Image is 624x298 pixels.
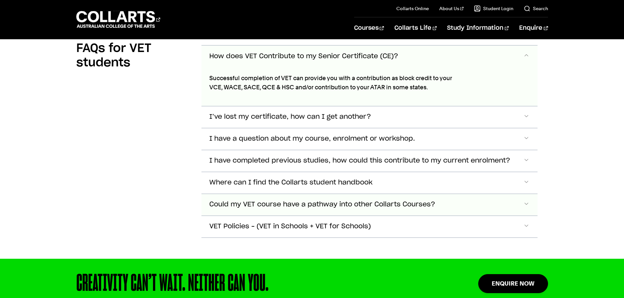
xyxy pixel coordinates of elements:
[524,5,548,12] a: Search
[209,201,435,208] span: Could my VET course have a pathway into other Collarts Courses?
[209,223,371,230] span: VET Policies – (VET in Schools + VET for Schools)
[76,41,191,70] h2: FAQs for VET students
[394,17,437,39] a: Collarts Life
[201,106,538,128] button: I’ve lost my certificate, how can I get another?
[209,74,452,92] p: Successful completion of VET can provide you with a contribution as block credit to your VCE, WAC...
[209,53,398,60] span: How does VET Contribute to my Senior Certificate (CE)?
[201,150,538,172] button: I have completed previous studies, how could this contribute to my current enrolment?
[478,274,548,293] a: Enquire Now
[201,45,538,67] button: How does VET Contribute to my Senior Certificate (CE)?
[519,17,548,39] a: Enquire
[76,272,436,295] div: CREATIVITY CAN’T WAIT. NEITHER CAN YOU.
[439,5,463,12] a: About Us
[209,113,371,121] span: I’ve lost my certificate, how can I get another?
[474,5,513,12] a: Student Login
[76,10,160,29] div: Go to homepage
[396,5,429,12] a: Collarts Online
[354,17,384,39] a: Courses
[209,157,510,165] span: I have completed previous studies, how could this contribute to my current enrolment?
[447,17,509,39] a: Study Information
[201,128,538,150] button: I have a question about my course, enrolment or workshop.
[209,179,372,186] span: Where can I find the Collarts student handbook
[209,135,415,143] span: I have a question about my course, enrolment or workshop.
[201,172,538,194] button: Where can I find the Collarts student handbook
[76,28,548,259] section: Accordion Section
[201,194,538,216] button: Could my VET course have a pathway into other Collarts Courses?
[201,216,538,237] button: VET Policies – (VET in Schools + VET for Schools)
